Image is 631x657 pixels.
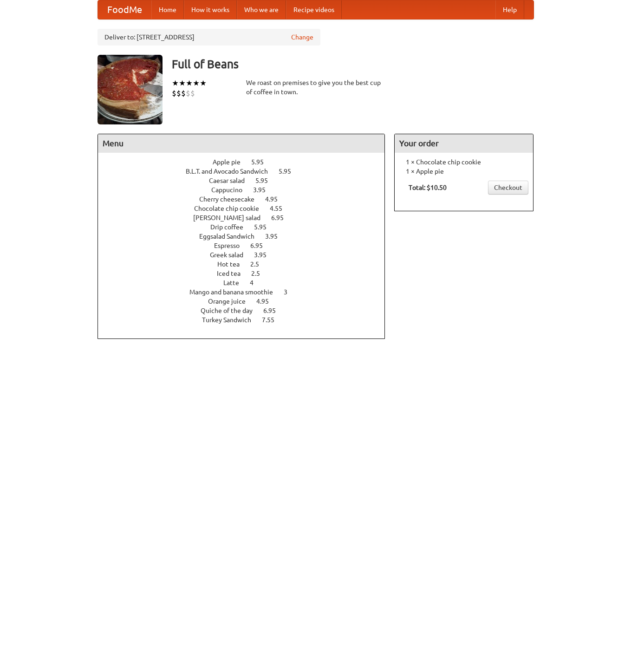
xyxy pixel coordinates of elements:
[190,88,195,98] li: $
[251,270,269,277] span: 2.5
[284,288,297,296] span: 3
[291,33,313,42] a: Change
[199,233,264,240] span: Eggsalad Sandwich
[255,177,277,184] span: 5.95
[186,168,308,175] a: B.L.T. and Avocado Sandwich 5.95
[210,251,284,259] a: Greek salad 3.95
[172,55,534,73] h3: Full of Beans
[214,242,249,249] span: Espresso
[98,0,151,19] a: FoodMe
[194,205,268,212] span: Chocolate chip cookie
[200,78,207,88] li: ★
[202,316,260,324] span: Turkey Sandwich
[399,157,528,167] li: 1 × Chocolate chip cookie
[189,288,282,296] span: Mango and banana smoothie
[251,158,273,166] span: 5.95
[237,0,286,19] a: Who we are
[209,177,254,184] span: Caesar salad
[208,298,255,305] span: Orange juice
[213,158,250,166] span: Apple pie
[194,205,299,212] a: Chocolate chip cookie 4.55
[193,214,301,221] a: [PERSON_NAME] salad 6.95
[189,288,305,296] a: Mango and banana smoothie 3
[208,298,286,305] a: Orange juice 4.95
[184,0,237,19] a: How it works
[279,168,300,175] span: 5.95
[186,168,277,175] span: B.L.T. and Avocado Sandwich
[210,251,253,259] span: Greek salad
[176,88,181,98] li: $
[409,184,447,191] b: Total: $10.50
[186,88,190,98] li: $
[395,134,533,153] h4: Your order
[262,316,284,324] span: 7.55
[271,214,293,221] span: 6.95
[211,186,252,194] span: Cappucino
[199,233,295,240] a: Eggsalad Sandwich 3.95
[250,242,272,249] span: 6.95
[254,251,276,259] span: 3.95
[202,316,292,324] a: Turkey Sandwich 7.55
[270,205,292,212] span: 4.55
[209,177,285,184] a: Caesar salad 5.95
[98,29,320,46] div: Deliver to: [STREET_ADDRESS]
[199,195,295,203] a: Cherry cheesecake 4.95
[263,307,285,314] span: 6.95
[250,279,263,286] span: 4
[199,195,264,203] span: Cherry cheesecake
[172,78,179,88] li: ★
[201,307,262,314] span: Quiche of the day
[172,88,176,98] li: $
[217,270,250,277] span: Iced tea
[98,134,385,153] h4: Menu
[286,0,342,19] a: Recipe videos
[217,270,277,277] a: Iced tea 2.5
[256,298,278,305] span: 4.95
[213,158,281,166] a: Apple pie 5.95
[488,181,528,195] a: Checkout
[98,55,163,124] img: angular.jpg
[217,260,249,268] span: Hot tea
[186,78,193,88] li: ★
[495,0,524,19] a: Help
[179,78,186,88] li: ★
[265,233,287,240] span: 3.95
[201,307,293,314] a: Quiche of the day 6.95
[399,167,528,176] li: 1 × Apple pie
[246,78,385,97] div: We roast on premises to give you the best cup of coffee in town.
[193,78,200,88] li: ★
[210,223,284,231] a: Drip coffee 5.95
[210,223,253,231] span: Drip coffee
[223,279,248,286] span: Latte
[211,186,283,194] a: Cappucino 3.95
[254,223,276,231] span: 5.95
[223,279,271,286] a: Latte 4
[151,0,184,19] a: Home
[217,260,276,268] a: Hot tea 2.5
[193,214,270,221] span: [PERSON_NAME] salad
[253,186,275,194] span: 3.95
[214,242,280,249] a: Espresso 6.95
[181,88,186,98] li: $
[250,260,268,268] span: 2.5
[265,195,287,203] span: 4.95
